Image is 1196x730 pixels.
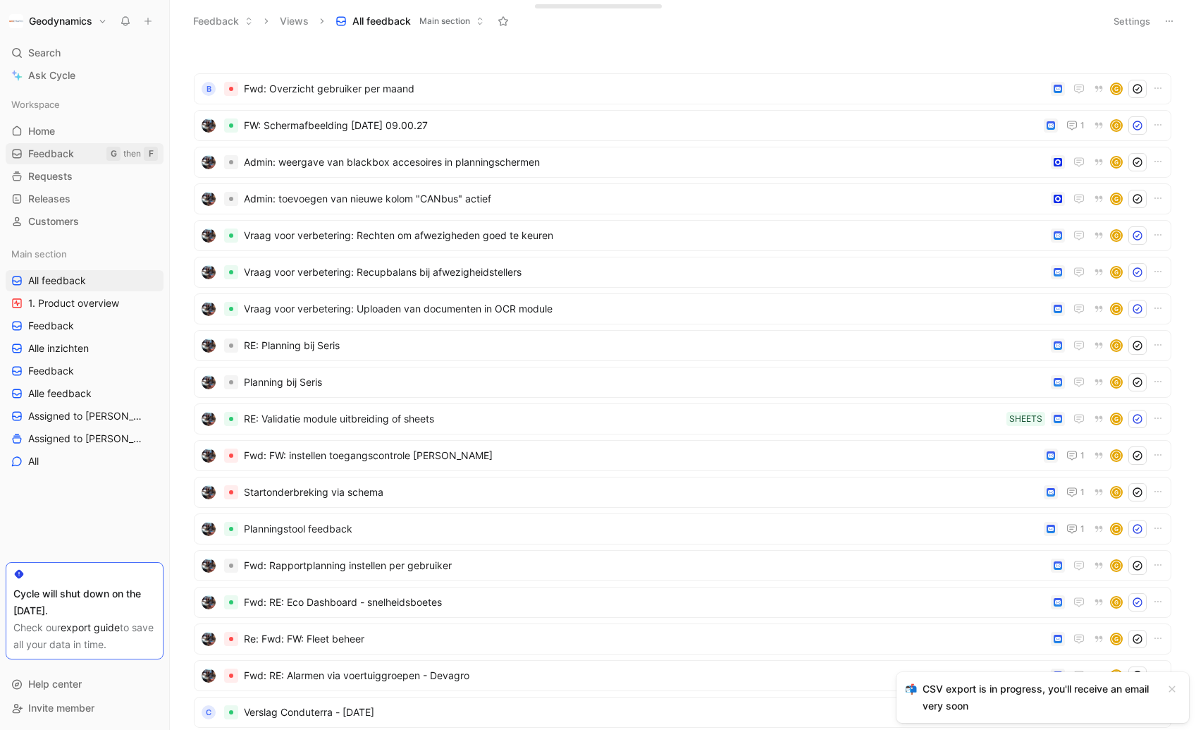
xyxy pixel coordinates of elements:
[1111,377,1121,387] div: G
[6,293,164,314] a: 1. Product overview
[6,65,164,86] a: Ask Cycle
[244,374,1045,391] span: Planning bij Seris
[11,247,67,261] span: Main section
[202,595,216,609] img: logo
[202,705,216,719] div: C
[187,11,259,32] button: Feedback
[194,183,1171,214] a: logoAdmin: toevoegen van nieuwe kolom "CANbus" actiefG
[194,147,1171,178] a: logoAdmin: weergave van blackbox accesoires in planningschermenG
[6,428,164,449] a: Assigned to [PERSON_NAME]
[1064,484,1087,501] button: 1
[6,451,164,472] a: All
[244,704,1038,721] span: Verslag Conduterra - [DATE]
[28,702,94,714] span: Invite member
[1111,451,1121,461] div: G
[1111,84,1121,94] div: G
[28,124,55,138] span: Home
[244,594,1045,611] span: Fwd: RE: Eco Dashboard - snelheidsboetes
[28,296,119,310] span: 1. Product overview
[28,67,75,84] span: Ask Cycle
[923,681,1158,714] div: CSV export is in progress, you'll receive an email very soon
[1111,267,1121,277] div: G
[11,97,60,111] span: Workspace
[244,190,1045,207] span: Admin: toevoegen van nieuwe kolom "CANbus" actief
[244,264,1045,281] span: Vraag voor verbetering: Recupbalans bij afwezigheidstellers
[28,169,73,183] span: Requests
[1111,414,1121,424] div: G
[6,166,164,187] a: Requests
[1111,524,1121,534] div: G
[144,147,158,161] div: F
[202,522,216,536] img: logo
[202,339,216,353] img: logo
[1111,341,1121,351] div: G
[194,587,1171,618] a: logoFwd: RE: Eco Dashboard - snelheidsboetesG
[6,11,111,31] button: GeodynamicsGeodynamics
[1111,634,1121,644] div: G
[28,147,74,161] span: Feedback
[329,11,491,32] button: All feedbackMain section
[194,73,1171,104] a: BFwd: Overzicht gebruiker per maandG
[194,220,1171,251] a: logoVraag voor verbetering: Rechten om afwezigheden goed te keurenG
[6,121,164,142] a: Home
[194,623,1171,655] a: logoRe: Fwd: FW: Fleet beheerG
[28,341,89,355] span: Alle inzichten
[202,669,216,683] img: logo
[6,188,164,209] a: Releases
[1111,157,1121,167] div: G
[194,110,1171,141] a: logoFW: Schermafbeelding [DATE] 09.00.271G
[1111,231,1121,241] div: G
[6,674,164,695] div: Help center
[28,192,70,206] span: Releases
[202,449,216,463] img: logo
[244,117,1038,134] span: FW: Schermafbeelding [DATE] 09.00.27
[202,192,216,206] img: logo
[6,315,164,336] a: Feedback
[244,667,1045,684] span: Fwd: RE: Alarmen via voertuiggroepen - Devagro
[28,44,61,61] span: Search
[194,550,1171,581] a: logoFwd: Rapportplanning instellen per gebruikerG
[123,147,141,161] div: then
[6,211,164,232] a: Customers
[202,229,216,243] img: logo
[6,243,164,472] div: Main sectionAll feedback1. Product overviewFeedbackAlle inzichtenFeedbackAlle feedbackAssigned to...
[202,485,216,499] img: logo
[6,42,164,63] div: Search
[194,697,1171,728] a: CVerslag Conduterra - [DATE]4G
[28,214,79,229] span: Customers
[6,383,164,404] a: Alle feedback
[244,521,1038,537] span: Planningstool feedback
[6,143,164,164] a: FeedbackGthenF
[202,82,216,96] div: B
[244,447,1038,464] span: Fwd: FW: instellen toegangscontrole [PERSON_NAME]
[6,270,164,291] a: All feedback
[352,14,411,28] span: All feedback
[6,243,164,264] div: Main section
[244,557,1045,574] span: Fwd: Rapportplanning instellen per gebruiker
[905,681,917,698] div: 📬
[61,621,120,633] a: export guide
[28,432,146,446] span: Assigned to [PERSON_NAME]
[419,14,470,28] span: Main section
[6,94,164,115] div: Workspace
[1080,488,1085,497] span: 1
[1111,194,1121,204] div: G
[244,80,1045,97] span: Fwd: Overzicht gebruiker per maand
[1064,521,1087,537] button: 1
[244,227,1045,244] span: Vraag voor verbetering: Rechten om afwezigheden goed te keuren
[1107,11,1157,31] button: Settings
[202,412,216,426] img: logo
[28,319,74,333] span: Feedback
[244,337,1045,354] span: RE: Planning bij Seris
[9,14,23,28] img: Geodynamics
[28,409,146,423] span: Assigned to [PERSON_NAME]
[1064,447,1087,464] button: 1
[1111,597,1121,607] div: G
[244,154,1045,171] span: Admin: weergave van blackbox accesoires in planningschermen
[6,338,164,359] a: Alle inzichten
[202,302,216,316] img: logo
[244,410,1001,427] span: RE: Validatie module uitbreiding of sheets
[28,274,86,288] span: All feedback
[194,367,1171,398] a: logoPlanning bij SerisG
[202,265,216,279] img: logo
